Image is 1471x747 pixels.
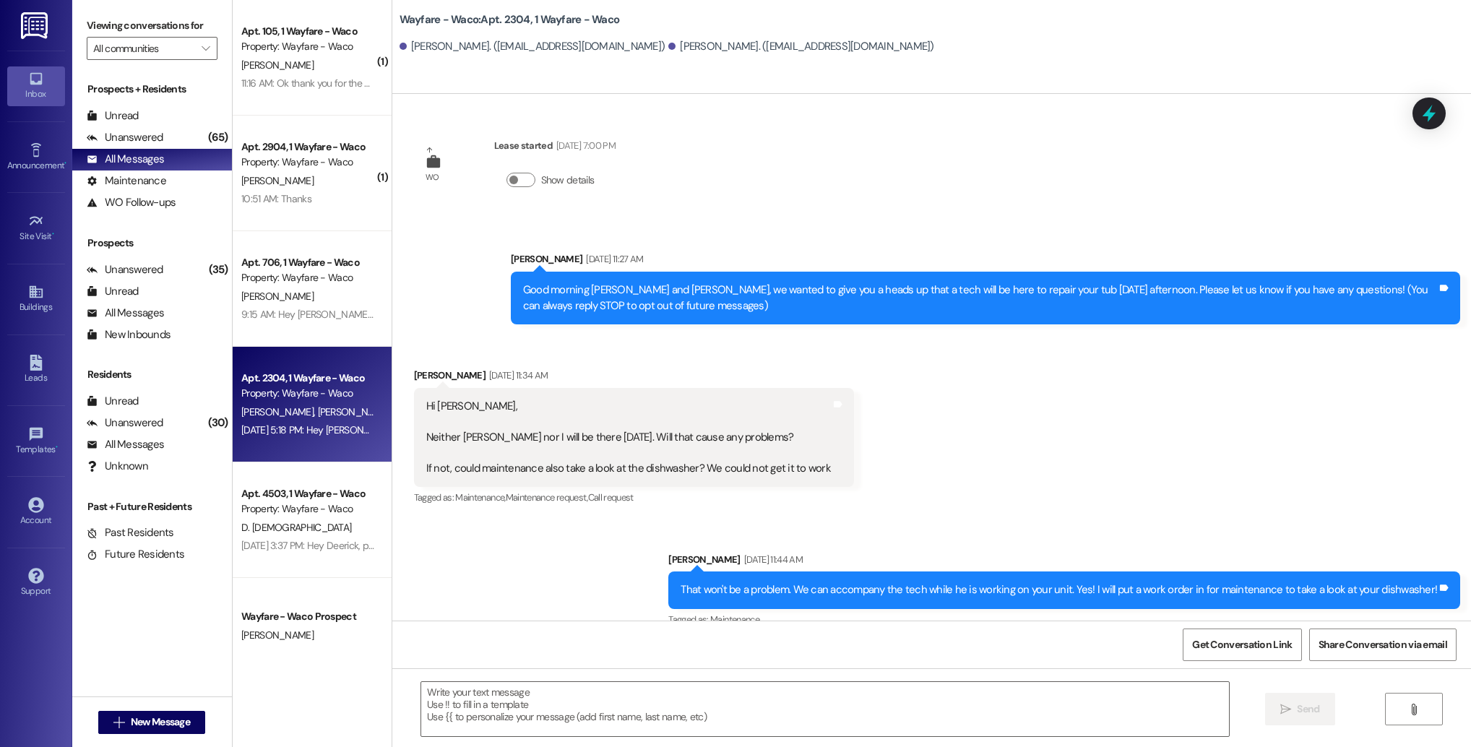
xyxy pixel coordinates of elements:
i:  [1408,704,1419,715]
div: Property: Wayfare - Waco [241,386,375,401]
button: New Message [98,711,205,734]
div: Prospects + Residents [72,82,232,97]
a: Leads [7,350,65,389]
div: Unanswered [87,130,163,145]
div: Future Residents [87,547,184,562]
span: [PERSON_NAME] [241,629,314,642]
a: Templates • [7,422,65,461]
span: D. [DEMOGRAPHIC_DATA] [241,521,351,534]
div: Unread [87,108,139,124]
span: Maintenance [710,613,759,626]
div: Maintenance [87,173,166,189]
div: Unknown [87,459,148,474]
div: [DATE] 3:37 PM: Hey Deerick, pets are allowed to come into the clubhouse if you are passing by. W... [241,539,1199,552]
a: Site Visit • [7,209,65,248]
div: Property: Wayfare - Waco [241,270,375,285]
div: Prospects [72,236,232,251]
div: (65) [204,126,232,149]
div: Unread [87,284,139,299]
button: Get Conversation Link [1183,629,1301,661]
div: (35) [205,259,232,281]
div: WO [426,170,439,185]
a: Buildings [7,280,65,319]
i:  [202,43,210,54]
div: Apt. 105, 1 Wayfare - Waco [241,24,375,39]
div: Unanswered [87,415,163,431]
img: ResiDesk Logo [21,12,51,39]
div: [DATE] 7:00 PM [553,138,616,153]
div: All Messages [87,152,164,167]
div: That won't be a problem. We can accompany the tech while he is working on your unit. Yes! I will ... [681,582,1437,597]
span: [PERSON_NAME] [241,290,314,303]
i:  [1280,704,1291,715]
b: Wayfare - Waco: Apt. 2304, 1 Wayfare - Waco [400,12,620,27]
div: [DATE] 11:34 AM [486,368,548,383]
div: Tagged as: [414,487,854,508]
div: Tagged as: [668,609,1460,630]
div: Hi [PERSON_NAME], Neither [PERSON_NAME] nor I will be there [DATE]. Will that cause any problems?... [426,399,831,476]
a: Account [7,493,65,532]
span: • [56,442,58,452]
div: Apt. 706, 1 Wayfare - Waco [241,255,375,270]
div: WO Follow-ups [87,195,176,210]
div: Residents [72,367,232,382]
div: Lease started [494,138,616,158]
span: New Message [131,714,190,730]
div: [PERSON_NAME] [511,251,1460,272]
button: Share Conversation via email [1309,629,1457,661]
div: [DATE] 5:18 PM: Hey [PERSON_NAME], I just emailed it to you. Please let me know if you did not ge... [241,423,659,436]
div: [DATE] 11:27 AM [582,251,643,267]
div: 11:16 AM: Ok thank you for the update! [241,77,397,90]
span: Share Conversation via email [1319,637,1447,652]
div: Apt. 4503, 1 Wayfare - Waco [241,486,375,501]
div: Wayfare - Waco Prospect [241,609,375,624]
div: [PERSON_NAME] [668,552,1460,572]
div: Good morning [PERSON_NAME] and [PERSON_NAME], we wanted to give you a heads up that a tech will b... [523,282,1437,314]
div: All Messages [87,437,164,452]
span: • [64,158,66,168]
div: Apt. 2904, 1 Wayfare - Waco [241,139,375,155]
span: [PERSON_NAME] [317,405,389,418]
span: Call request [588,491,634,504]
span: Send [1297,701,1319,717]
div: [PERSON_NAME]. ([EMAIL_ADDRESS][DOMAIN_NAME]) [668,39,934,54]
span: [PERSON_NAME] [241,405,318,418]
div: Unread [87,394,139,409]
div: 10:51 AM: Thanks [241,192,311,205]
span: [PERSON_NAME] [241,174,314,187]
div: Property: Wayfare - Waco [241,39,375,54]
div: New Inbounds [87,327,171,342]
input: All communities [93,37,194,60]
div: Property: Wayfare - Waco [241,155,375,170]
div: All Messages [87,306,164,321]
div: Apt. 2304, 1 Wayfare - Waco [241,371,375,386]
a: Inbox [7,66,65,105]
button: Send [1265,693,1335,725]
div: [PERSON_NAME] [414,368,854,388]
div: Past + Future Residents [72,499,232,514]
span: Maintenance request , [506,491,588,504]
label: Show details [541,173,595,188]
span: [PERSON_NAME] [241,59,314,72]
div: Past Residents [87,525,174,540]
i:  [113,717,124,728]
div: Unanswered [87,262,163,277]
div: [DATE] 11:44 AM [741,552,803,567]
div: [PERSON_NAME]. ([EMAIL_ADDRESS][DOMAIN_NAME]) [400,39,665,54]
div: Property: Wayfare - Waco [241,501,375,517]
span: Maintenance , [455,491,505,504]
div: 9:15 AM: Hey [PERSON_NAME], maintenance is heading over now to take a look at your A/C. [241,308,624,321]
a: Support [7,564,65,603]
span: • [52,229,54,239]
div: (30) [204,412,232,434]
span: Get Conversation Link [1192,637,1292,652]
label: Viewing conversations for [87,14,217,37]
